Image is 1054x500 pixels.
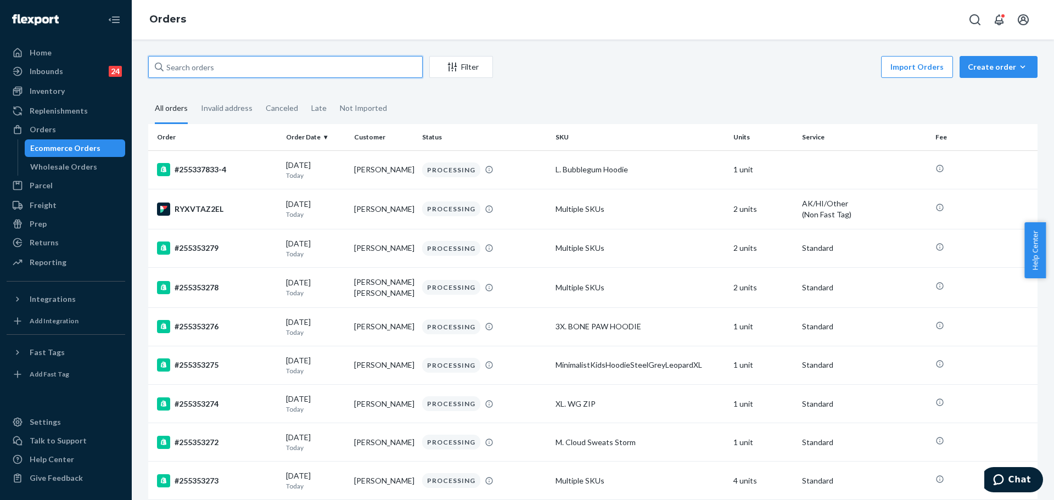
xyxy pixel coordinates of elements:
div: Ecommerce Orders [30,143,100,154]
td: [PERSON_NAME] [350,462,418,500]
p: AK/HI/Other [802,198,927,209]
th: Fee [931,124,1038,150]
div: [DATE] [286,160,345,180]
button: Open notifications [988,9,1010,31]
td: [PERSON_NAME] [350,346,418,384]
button: Give Feedback [7,469,125,487]
input: Search orders [148,56,423,78]
div: Talk to Support [30,435,87,446]
div: [DATE] [286,317,345,337]
p: Standard [802,321,927,332]
td: 2 units [729,189,797,229]
p: Standard [802,475,927,486]
div: [DATE] [286,432,345,452]
div: PROCESSING [422,473,480,488]
div: Invalid address [201,94,253,122]
div: Add Integration [30,316,79,325]
button: Open Search Box [964,9,986,31]
div: #255353275 [157,358,277,372]
td: 1 unit [729,385,797,423]
div: M. Cloud Sweats Storm [556,437,725,448]
div: Help Center [30,454,74,465]
a: Help Center [7,451,125,468]
a: Replenishments [7,102,125,120]
button: Help Center [1024,222,1046,278]
div: #255353276 [157,320,277,333]
div: [DATE] [286,470,345,491]
td: [PERSON_NAME] [350,150,418,189]
div: PROCESSING [422,201,480,216]
th: Order Date [282,124,350,150]
th: SKU [551,124,729,150]
div: Inbounds [30,66,63,77]
div: L. Bubblegum Hoodie [556,164,725,175]
td: 1 unit [729,150,797,189]
div: PROCESSING [422,319,480,334]
div: Customer [354,132,413,142]
td: [PERSON_NAME] [350,189,418,229]
div: #255353272 [157,436,277,449]
button: Fast Tags [7,344,125,361]
div: Fast Tags [30,347,65,358]
a: Ecommerce Orders [25,139,126,157]
td: [PERSON_NAME] [350,307,418,346]
a: Returns [7,234,125,251]
button: Talk to Support [7,432,125,450]
div: [DATE] [286,199,345,219]
td: 1 unit [729,307,797,346]
a: Wholesale Orders [25,158,126,176]
div: Canceled [266,94,298,122]
a: Home [7,44,125,61]
div: #255353274 [157,397,277,411]
div: 24 [109,66,122,77]
p: Today [286,481,345,491]
p: Standard [802,359,927,370]
div: RYXVTAZ2EL [157,203,277,216]
td: Multiple SKUs [551,267,729,307]
p: Today [286,249,345,259]
a: Orders [7,121,125,138]
th: Order [148,124,282,150]
p: Today [286,288,345,297]
p: Today [286,210,345,219]
th: Status [418,124,551,150]
td: [PERSON_NAME] [350,385,418,423]
th: Units [729,124,797,150]
td: [PERSON_NAME] [PERSON_NAME] [350,267,418,307]
a: Orders [149,13,186,25]
td: 1 unit [729,346,797,384]
button: Create order [960,56,1038,78]
a: Inbounds24 [7,63,125,80]
p: Standard [802,282,927,293]
div: Late [311,94,327,122]
div: PROCESSING [422,396,480,411]
div: [DATE] [286,238,345,259]
div: Wholesale Orders [30,161,97,172]
div: PROCESSING [422,435,480,450]
td: 1 unit [729,423,797,462]
p: Standard [802,243,927,254]
button: Import Orders [881,56,953,78]
div: Home [30,47,52,58]
div: Freight [30,200,57,211]
td: 2 units [729,229,797,267]
p: Today [286,366,345,375]
div: 3X. BONE PAW HOODIE [556,321,725,332]
td: 2 units [729,267,797,307]
a: Inventory [7,82,125,100]
div: #255353278 [157,281,277,294]
td: Multiple SKUs [551,462,729,500]
div: Prep [30,218,47,229]
div: (Non Fast Tag) [802,209,927,220]
button: Filter [429,56,493,78]
p: Today [286,405,345,414]
div: [DATE] [286,277,345,297]
div: Parcel [30,180,53,191]
a: Settings [7,413,125,431]
div: Filter [430,61,492,72]
button: Open account menu [1012,9,1034,31]
th: Service [798,124,931,150]
div: #255353279 [157,241,277,255]
div: [DATE] [286,355,345,375]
